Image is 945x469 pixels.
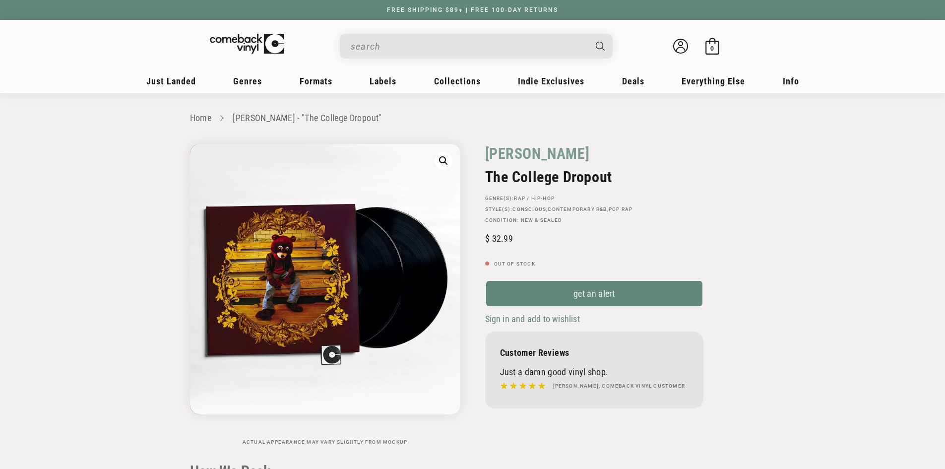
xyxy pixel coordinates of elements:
span: Genres [233,76,262,86]
span: 0 [710,45,714,52]
img: star5.svg [500,380,546,393]
div: Search [340,34,613,59]
p: Just a damn good vinyl shop. [500,367,689,377]
a: [PERSON_NAME] - "The College Dropout" [233,113,381,123]
h2: The College Dropout [485,168,703,186]
span: Collections [434,76,481,86]
p: Condition: New & Sealed [485,217,703,223]
span: 32.99 [485,233,513,244]
a: get an alert [485,280,703,307]
span: Formats [300,76,332,86]
nav: breadcrumbs [190,111,756,126]
a: Home [190,113,211,123]
span: Everything Else [682,76,745,86]
span: Indie Exclusives [518,76,584,86]
span: Info [783,76,799,86]
p: STYLE(S): , , [485,206,703,212]
input: search [351,36,586,57]
a: [PERSON_NAME] [485,144,590,163]
p: Actual appearance may vary slightly from mockup [190,439,460,445]
p: GENRE(S): [485,196,703,201]
a: Contemporary R&B [548,206,607,212]
span: $ [485,233,490,244]
span: Deals [622,76,644,86]
a: Rap / Hip-Hop [514,196,555,201]
p: Customer Reviews [500,347,689,358]
p: Out of stock [485,261,703,267]
button: Sign in and add to wishlist [485,313,583,325]
media-gallery: Gallery Viewer [190,144,460,445]
a: FREE SHIPPING $89+ | FREE 100-DAY RETURNS [377,6,568,13]
a: Conscious [512,206,546,212]
h4: [PERSON_NAME], Comeback Vinyl customer [553,382,686,390]
span: Sign in and add to wishlist [485,314,580,324]
button: Search [587,34,614,59]
a: Pop Rap [609,206,632,212]
span: Just Landed [146,76,196,86]
span: Labels [370,76,396,86]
